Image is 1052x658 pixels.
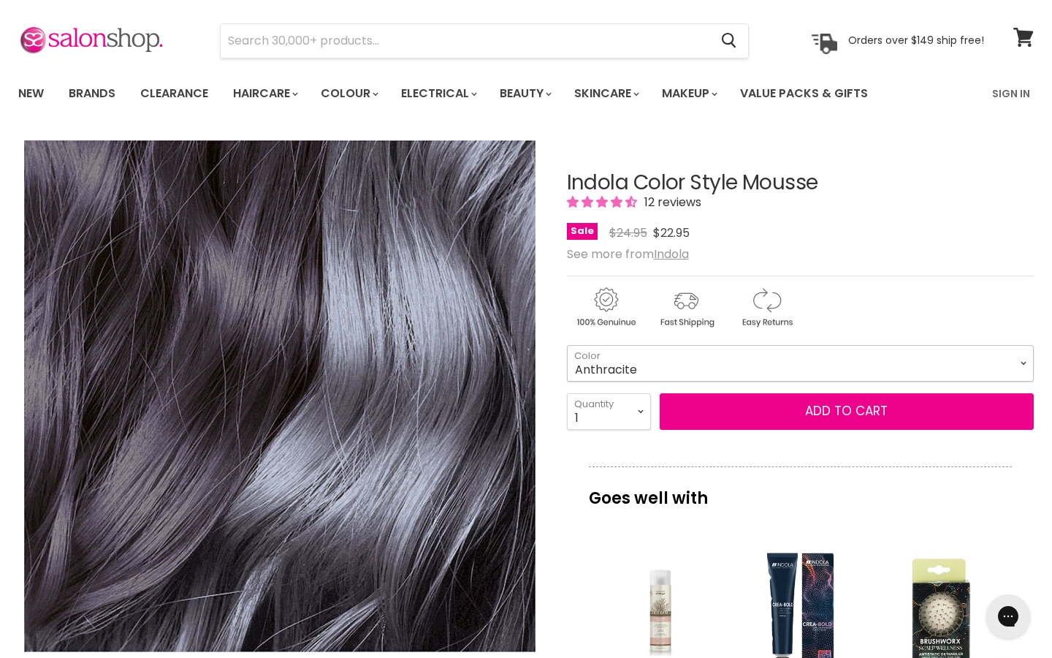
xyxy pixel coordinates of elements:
form: Product [220,23,749,58]
img: shipping.gif [647,285,725,330]
a: Brands [58,78,126,109]
img: returns.gif [728,285,805,330]
a: Value Packs & Gifts [729,78,879,109]
a: Beauty [489,78,560,109]
a: Clearance [129,78,219,109]
a: Indola [654,246,689,262]
img: genuine.gif [567,285,644,330]
a: Makeup [651,78,726,109]
select: Quantity [567,393,651,430]
span: $24.95 [609,224,647,241]
a: Sign In [983,78,1039,109]
a: New [7,78,55,109]
a: Skincare [563,78,648,109]
a: Haircare [222,78,307,109]
span: Sale [567,223,598,240]
p: Orders over $149 ship free! [848,34,984,47]
h1: Indola Color Style Mousse [567,172,1034,194]
a: Colour [310,78,387,109]
p: Goes well with [589,466,1012,515]
span: $22.95 [653,224,690,241]
input: Search [221,24,709,58]
button: Add to cart [660,393,1034,430]
button: Search [709,24,748,58]
iframe: Gorgias live chat messenger [979,589,1037,643]
span: 4.33 stars [567,194,640,211]
ul: Main menu [7,72,931,115]
a: Electrical [390,78,486,109]
span: 12 reviews [640,194,701,211]
span: See more from [567,246,689,262]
